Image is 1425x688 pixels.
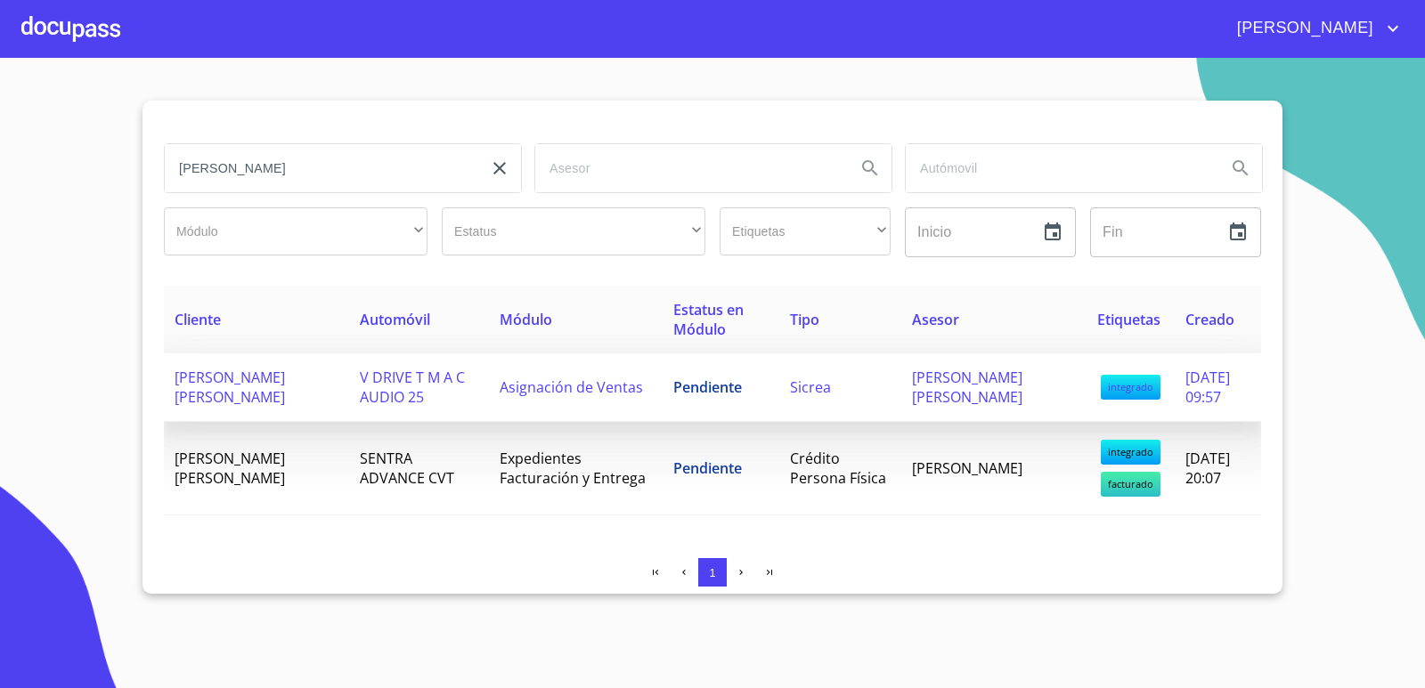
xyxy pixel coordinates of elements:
[535,144,842,192] input: search
[360,368,465,407] span: V DRIVE T M A C AUDIO 25
[709,566,715,579] span: 1
[790,449,886,488] span: Crédito Persona Física
[698,558,727,587] button: 1
[1224,14,1382,43] span: [PERSON_NAME]
[500,377,643,397] span: Asignación de Ventas
[673,300,744,339] span: Estatus en Módulo
[1185,310,1234,329] span: Creado
[1185,449,1230,488] span: [DATE] 20:07
[1101,440,1160,465] span: integrado
[165,144,471,192] input: search
[1101,375,1160,400] span: integrado
[790,310,819,329] span: Tipo
[360,310,430,329] span: Automóvil
[175,449,285,488] span: [PERSON_NAME] [PERSON_NAME]
[175,368,285,407] span: [PERSON_NAME] [PERSON_NAME]
[1224,14,1404,43] button: account of current user
[360,449,454,488] span: SENTRA ADVANCE CVT
[1101,472,1160,497] span: facturado
[1185,368,1230,407] span: [DATE] 09:57
[906,144,1212,192] input: search
[849,147,892,190] button: Search
[1219,147,1262,190] button: Search
[442,207,705,255] div: ​
[175,310,221,329] span: Cliente
[912,310,959,329] span: Asesor
[673,458,742,478] span: Pendiente
[673,377,742,397] span: Pendiente
[720,207,891,255] div: ​
[912,368,1022,407] span: [PERSON_NAME] [PERSON_NAME]
[164,207,427,255] div: ​
[1097,310,1160,329] span: Etiquetas
[912,458,1022,478] span: [PERSON_NAME]
[790,377,831,397] span: Sicrea
[500,449,646,488] span: Expedientes Facturación y Entrega
[478,147,521,190] button: clear input
[500,310,552,329] span: Módulo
